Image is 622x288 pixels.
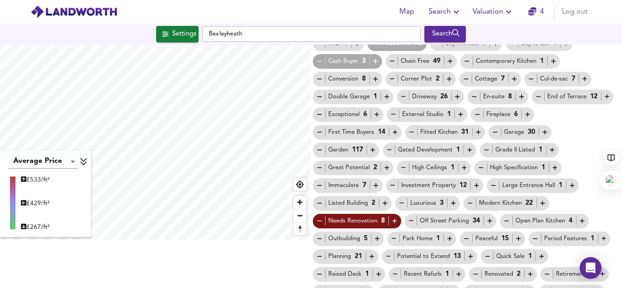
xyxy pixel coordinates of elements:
button: Search [424,26,466,42]
button: Zoom in [293,196,306,209]
span: Search [428,5,462,18]
button: Settings [156,26,199,42]
div: Click to configure Search Settings [156,26,199,42]
button: Log out [558,3,591,21]
div: Run Your Search [424,26,466,42]
button: Valuation [469,3,518,21]
button: Search [425,3,465,21]
button: Find my location [293,178,306,191]
div: Search [427,28,464,40]
button: Reset bearing to north [293,222,306,235]
img: logo [31,5,117,19]
span: Log out [562,5,588,18]
button: Map [392,3,421,21]
span: Reset bearing to north [293,222,306,235]
div: Average Price [8,154,78,169]
span: Valuation [473,5,514,18]
span: Map [396,5,418,18]
span: Zoom out [293,209,306,222]
div: £ 267/ft² [21,222,50,232]
button: Zoom out [293,209,306,222]
div: Open Intercom Messenger [580,257,602,279]
a: 4 [528,5,544,18]
div: £ 533/ft² [21,175,50,184]
button: 4 [521,3,551,21]
input: Enter a location... [202,26,421,42]
div: £ 429/ft² [21,199,50,208]
div: Settings [172,28,196,40]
